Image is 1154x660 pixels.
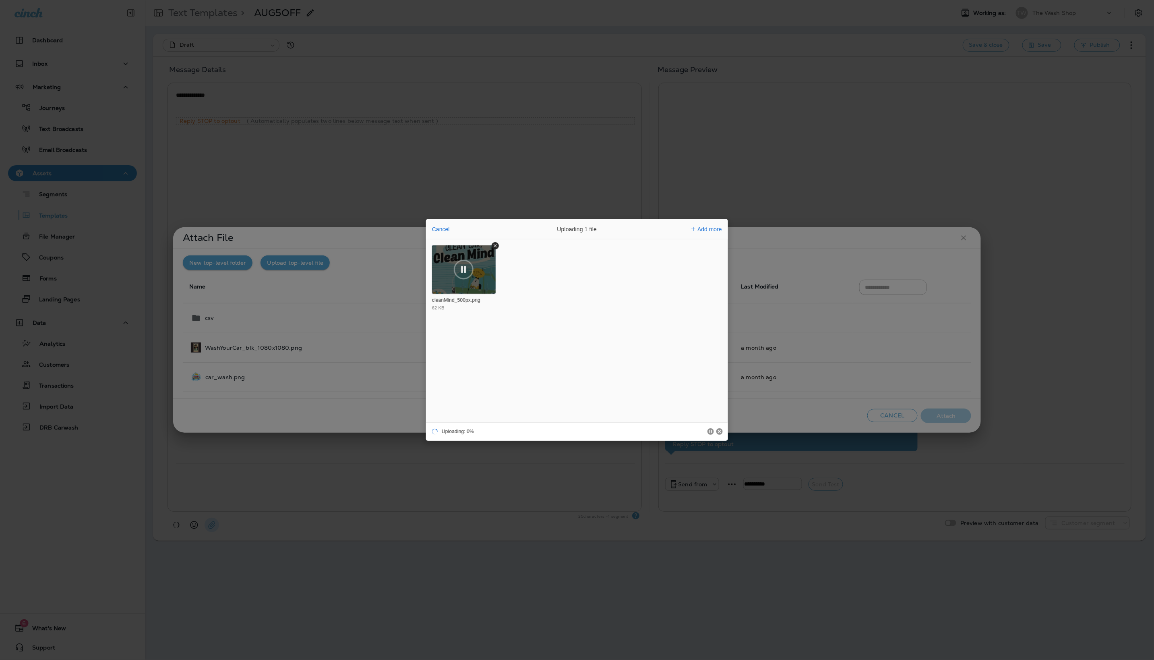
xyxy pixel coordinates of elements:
button: Cancel [716,428,723,435]
button: Remove file [492,242,499,249]
div: Uploading [426,422,475,441]
button: Pause upload [453,259,475,281]
div: 62 KB [432,306,445,310]
span: Add more [697,226,722,232]
div: Uploading 1 file [517,219,637,239]
div: Uploading: 0% [442,429,474,434]
button: Cancel [430,224,452,235]
div: cleanMind_500px.png [432,297,494,304]
button: Pause [707,428,714,435]
button: Add more files [688,224,725,235]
